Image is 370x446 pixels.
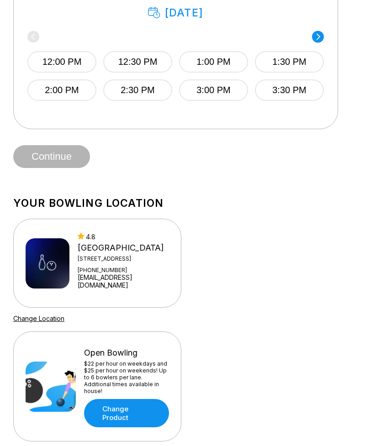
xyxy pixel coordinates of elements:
[13,315,64,322] a: Change Location
[84,399,169,427] a: Change Product
[13,197,357,210] h1: Your bowling location
[103,79,172,101] button: 2:30 PM
[78,267,170,273] div: [PHONE_NUMBER]
[148,6,203,19] div: [DATE]
[179,79,248,101] button: 3:00 PM
[255,51,324,73] button: 1:30 PM
[26,238,69,289] img: Midway Berkeley Springs
[78,233,170,241] div: 4.8
[84,348,169,358] div: Open Bowling
[103,51,172,73] button: 12:30 PM
[27,79,96,101] button: 2:00 PM
[78,255,170,262] div: [STREET_ADDRESS]
[179,51,248,73] button: 1:00 PM
[84,360,169,394] div: $22 per hour on weekdays and $25 per hour on weekends! Up to 6 bowlers per lane. Additional times...
[27,51,96,73] button: 12:00 PM
[78,243,170,253] div: [GEOGRAPHIC_DATA]
[255,79,324,101] button: 3:30 PM
[78,273,170,289] a: [EMAIL_ADDRESS][DOMAIN_NAME]
[26,362,76,412] img: Open Bowling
